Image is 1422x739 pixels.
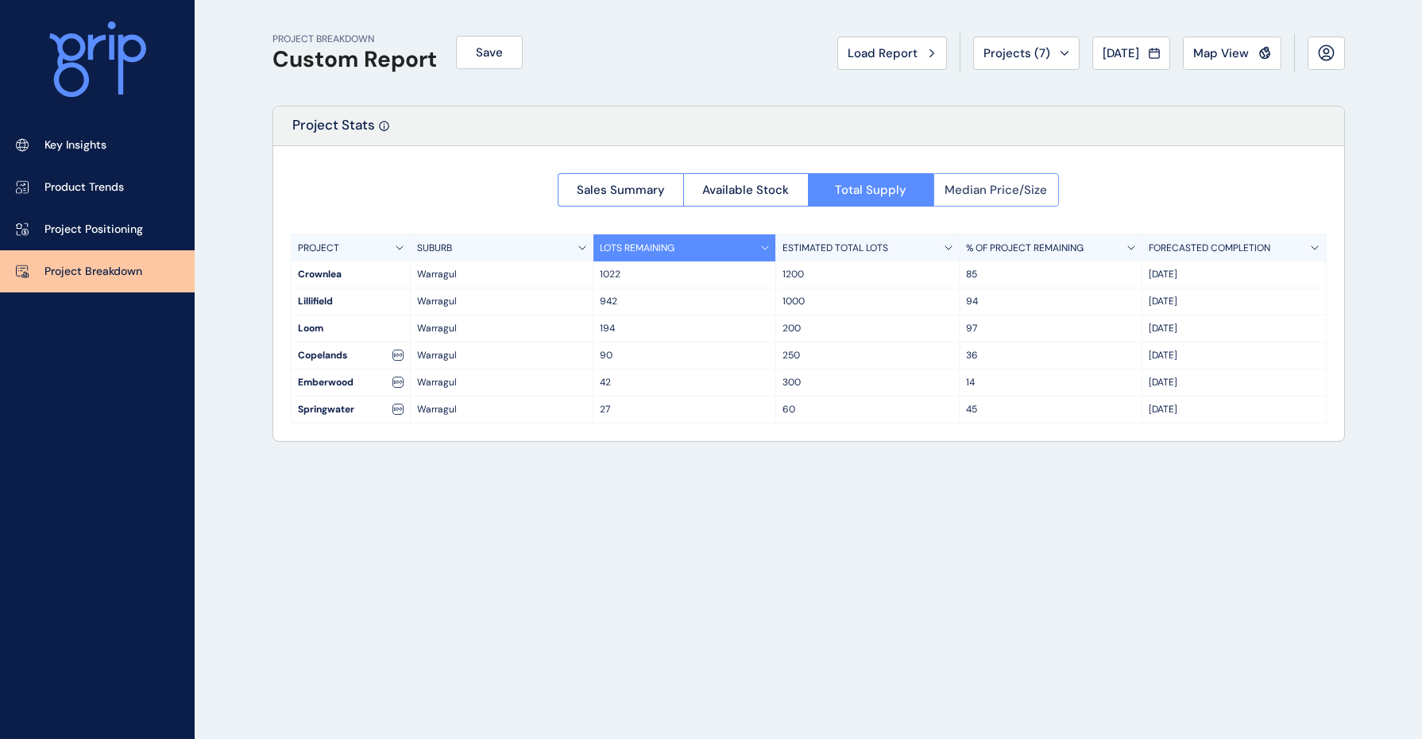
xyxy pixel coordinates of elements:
[1149,295,1319,308] p: [DATE]
[298,242,339,255] p: PROJECT
[933,173,1060,207] button: Median Price/Size
[292,369,410,396] div: Emberwood
[966,295,1135,308] p: 94
[782,268,952,281] p: 1200
[848,45,918,61] span: Load Report
[417,376,586,389] p: Warragul
[292,288,410,315] div: Lillifield
[44,264,142,280] p: Project Breakdown
[44,180,124,195] p: Product Trends
[417,268,586,281] p: Warragul
[808,173,933,207] button: Total Supply
[292,342,410,369] div: Copelands
[837,37,947,70] button: Load Report
[1193,45,1249,61] span: Map View
[417,349,586,362] p: Warragul
[782,295,952,308] p: 1000
[600,295,769,308] p: 942
[272,33,437,46] p: PROJECT BREAKDOWN
[966,349,1135,362] p: 36
[272,46,437,73] h1: Custom Report
[558,173,683,207] button: Sales Summary
[44,222,143,238] p: Project Positioning
[782,376,952,389] p: 300
[966,322,1135,335] p: 97
[292,116,375,145] p: Project Stats
[600,322,769,335] p: 194
[1149,403,1319,416] p: [DATE]
[577,182,665,198] span: Sales Summary
[292,397,410,423] div: Springwater
[600,403,769,416] p: 27
[782,403,952,416] p: 60
[945,182,1047,198] span: Median Price/Size
[456,36,523,69] button: Save
[476,44,503,60] span: Save
[417,295,586,308] p: Warragul
[782,242,888,255] p: ESTIMATED TOTAL LOTS
[1183,37,1281,70] button: Map View
[417,403,586,416] p: Warragul
[1149,242,1270,255] p: FORECASTED COMPLETION
[782,349,952,362] p: 250
[417,242,452,255] p: SUBURB
[600,376,769,389] p: 42
[44,137,106,153] p: Key Insights
[600,268,769,281] p: 1022
[1092,37,1170,70] button: [DATE]
[1149,376,1319,389] p: [DATE]
[782,322,952,335] p: 200
[292,315,410,342] div: Loom
[417,322,586,335] p: Warragul
[1149,268,1319,281] p: [DATE]
[600,349,769,362] p: 90
[835,182,906,198] span: Total Supply
[966,376,1135,389] p: 14
[1149,349,1319,362] p: [DATE]
[966,403,1135,416] p: 45
[966,242,1084,255] p: % OF PROJECT REMAINING
[973,37,1080,70] button: Projects (7)
[1149,322,1319,335] p: [DATE]
[966,268,1135,281] p: 85
[292,261,410,288] div: Crownlea
[1103,45,1139,61] span: [DATE]
[983,45,1050,61] span: Projects ( 7 )
[600,242,674,255] p: LOTS REMAINING
[683,173,809,207] button: Available Stock
[702,182,789,198] span: Available Stock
